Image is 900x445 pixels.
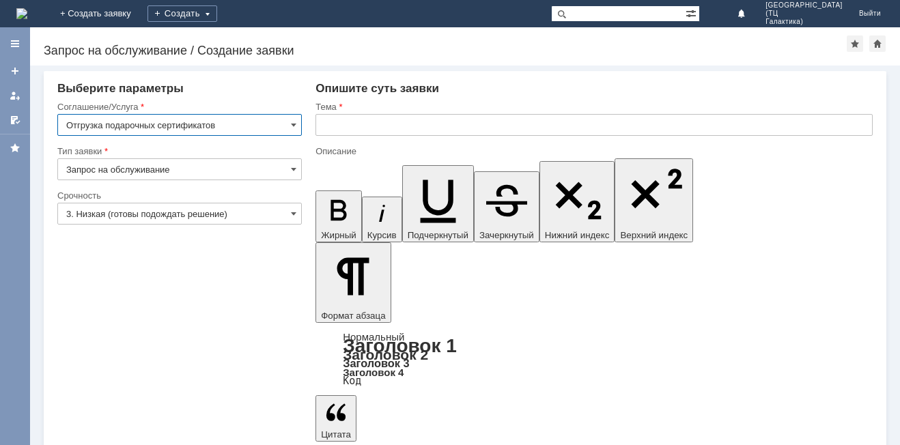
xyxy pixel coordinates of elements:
[147,5,217,22] div: Создать
[321,429,351,440] span: Цитата
[321,230,356,240] span: Жирный
[4,60,26,82] a: Создать заявку
[315,82,439,95] span: Опишите суть заявки
[847,35,863,52] div: Добавить в избранное
[57,191,299,200] div: Срочность
[765,18,843,26] span: Галактика)
[315,147,870,156] div: Описание
[765,10,843,18] span: (ТЦ
[620,230,688,240] span: Верхний индекс
[343,331,404,343] a: Нормальный
[402,165,474,242] button: Подчеркнутый
[315,102,870,111] div: Тема
[615,158,693,242] button: Верхний индекс
[367,230,397,240] span: Курсив
[686,6,699,19] span: Расширенный поиск
[57,102,299,111] div: Соглашение/Услуга
[57,147,299,156] div: Тип заявки
[57,82,184,95] span: Выберите параметры
[315,395,356,442] button: Цитата
[343,375,361,387] a: Код
[362,197,402,242] button: Курсив
[545,230,610,240] span: Нижний индекс
[315,190,362,242] button: Жирный
[44,44,847,57] div: Запрос на обслуживание / Создание заявки
[343,335,457,356] a: Заголовок 1
[343,357,409,369] a: Заголовок 3
[4,109,26,131] a: Мои согласования
[765,1,843,10] span: [GEOGRAPHIC_DATA]
[315,242,391,323] button: Формат абзаца
[869,35,886,52] div: Сделать домашней страницей
[321,311,385,321] span: Формат абзаца
[474,171,539,242] button: Зачеркнутый
[4,85,26,106] a: Мои заявки
[479,230,534,240] span: Зачеркнутый
[16,8,27,19] img: logo
[539,161,615,242] button: Нижний индекс
[16,8,27,19] a: Перейти на домашнюю страницу
[408,230,468,240] span: Подчеркнутый
[315,332,873,386] div: Формат абзаца
[343,367,404,378] a: Заголовок 4
[343,347,428,362] a: Заголовок 2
